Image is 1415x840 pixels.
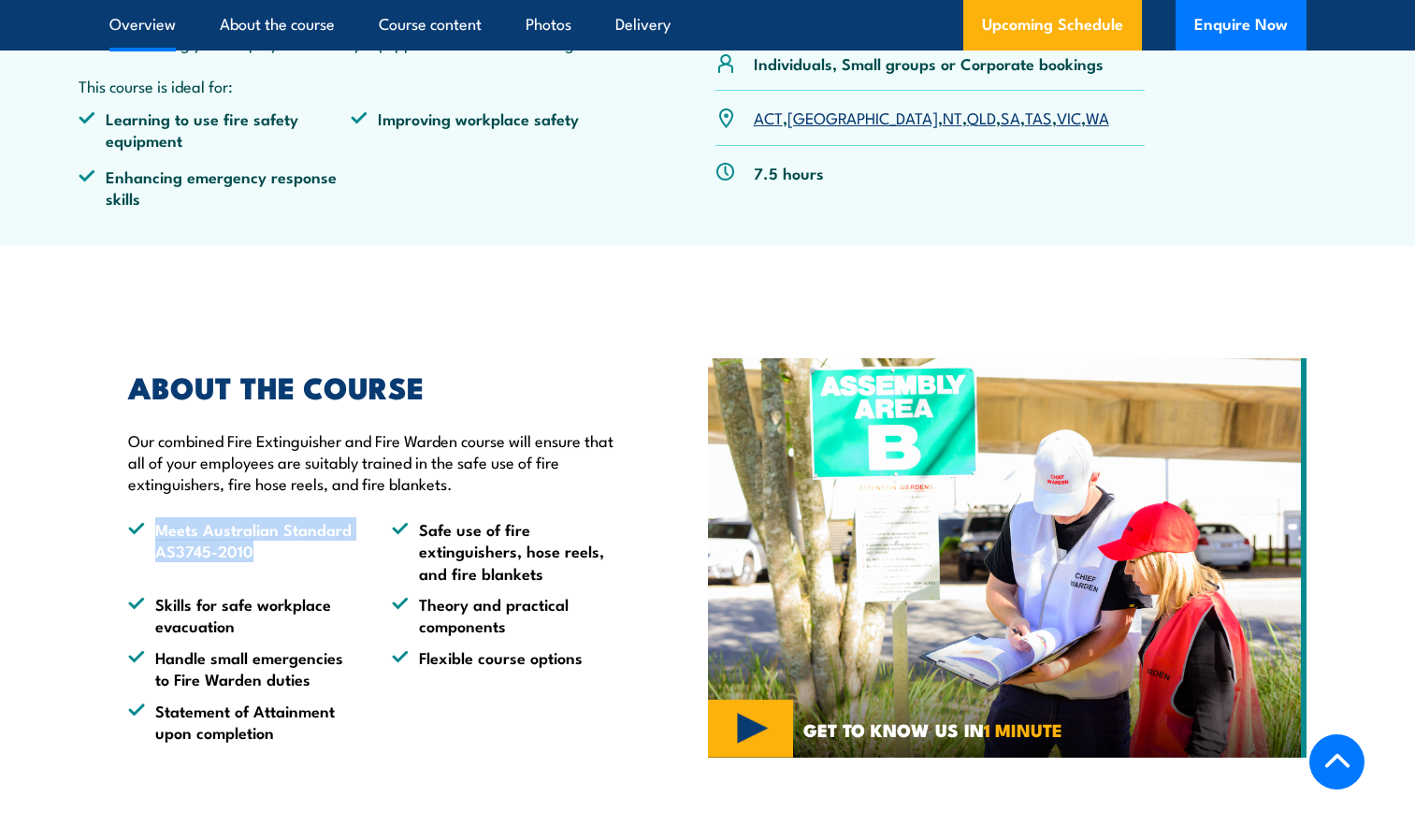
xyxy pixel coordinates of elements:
[803,721,1062,738] span: GET TO KNOW US IN
[392,593,622,637] li: Theory and practical components
[754,106,783,128] a: ACT
[1025,106,1052,128] a: TAS
[967,106,996,128] a: QLD
[79,166,352,210] li: Enhancing emergency response skills
[128,518,358,584] li: Meets Australian Standard AS3745-2010
[79,75,625,96] p: This course is ideal for:
[787,106,938,128] a: [GEOGRAPHIC_DATA]
[1057,106,1081,128] a: VIC
[984,716,1062,743] strong: 1 MINUTE
[754,162,824,183] p: 7.5 hours
[1086,106,1109,128] a: WA
[708,358,1307,758] img: Fire Warden and Chief Fire Warden Training
[1001,106,1020,128] a: SA
[128,646,358,690] li: Handle small emergencies to Fire Warden duties
[351,108,624,152] li: Improving workplace safety
[128,429,622,495] p: Our combined Fire Extinguisher and Fire Warden course will ensure that all of your employees are ...
[943,106,962,128] a: NT
[128,700,358,744] li: Statement of Attainment upon completion
[128,593,358,637] li: Skills for safe workplace evacuation
[754,52,1104,74] p: Individuals, Small groups or Corporate bookings
[754,107,1109,128] p: , , , , , , ,
[79,108,352,152] li: Learning to use fire safety equipment
[128,373,622,399] h2: ABOUT THE COURSE
[392,646,622,690] li: Flexible course options
[392,518,622,584] li: Safe use of fire extinguishers, hose reels, and fire blankets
